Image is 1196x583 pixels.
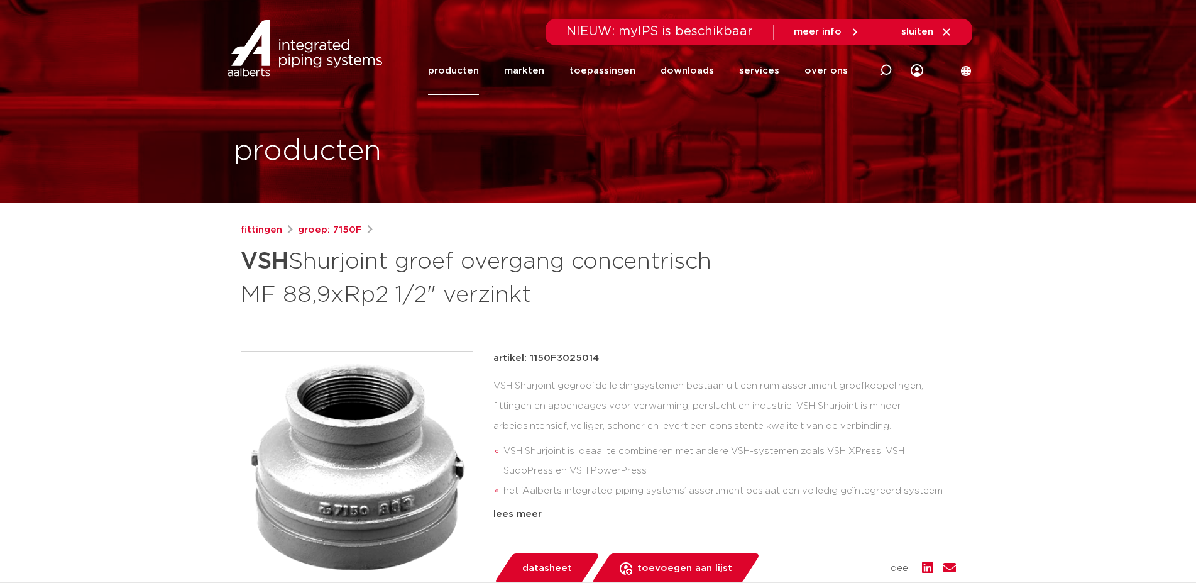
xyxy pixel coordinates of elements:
[901,26,952,38] a: sluiten
[637,558,732,579] span: toevoegen aan lijst
[241,243,713,311] h1: Shurjoint groef overgang concentrisch MF 88,9xRp2 1/2" verzinkt
[911,57,923,84] div: my IPS
[241,223,282,238] a: fittingen
[428,47,848,95] nav: Menu
[493,376,956,502] div: VSH Shurjoint gegroefde leidingsystemen bestaan uit een ruim assortiment groefkoppelingen, -fitti...
[241,250,288,273] strong: VSH
[493,351,599,366] p: artikel: 1150F3025014
[234,131,381,172] h1: producten
[794,27,842,36] span: meer info
[794,26,860,38] a: meer info
[241,352,473,583] img: Product Image for VSH Shurjoint groef overgang concentrisch MF 88,9xRp2 1/2" verzinkt
[298,223,362,238] a: groep: 7150F
[739,47,779,95] a: services
[566,25,753,38] span: NIEUW: myIPS is beschikbaar
[891,561,912,576] span: deel:
[522,558,572,579] span: datasheet
[569,47,635,95] a: toepassingen
[428,47,479,95] a: producten
[493,507,956,522] div: lees meer
[661,47,714,95] a: downloads
[901,27,933,36] span: sluiten
[804,47,848,95] a: over ons
[504,47,544,95] a: markten
[503,441,956,482] li: VSH Shurjoint is ideaal te combineren met andere VSH-systemen zoals VSH XPress, VSH SudoPress en ...
[503,481,956,521] li: het ‘Aalberts integrated piping systems’ assortiment beslaat een volledig geïntegreerd systeem va...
